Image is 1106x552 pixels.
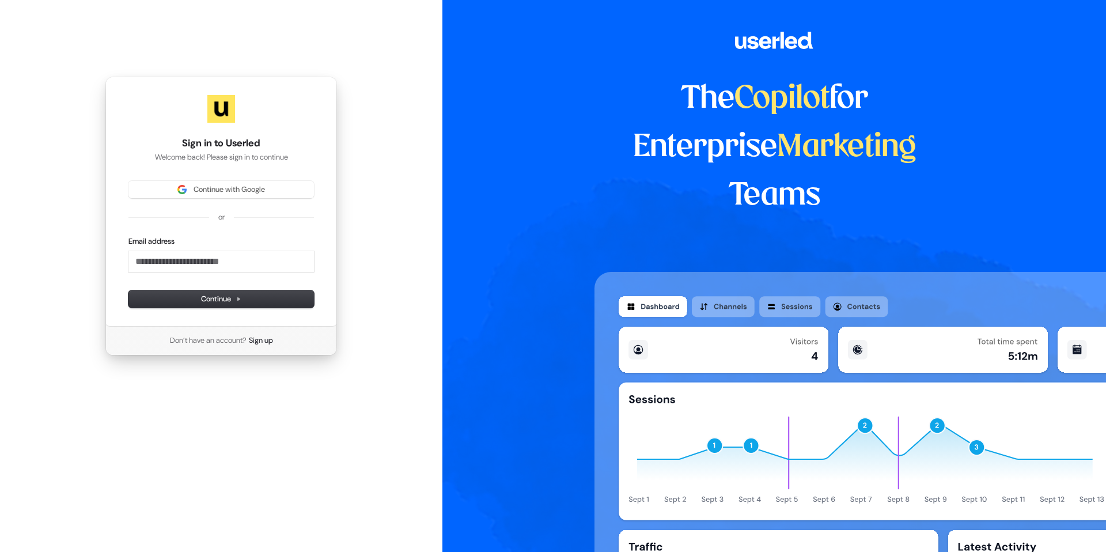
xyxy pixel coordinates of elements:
span: Marketing [777,133,916,162]
span: Copilot [734,84,829,114]
a: Sign up [249,335,273,346]
span: Don’t have an account? [170,335,247,346]
img: Userled [207,95,235,123]
button: Sign in with GoogleContinue with Google [128,181,314,198]
button: Continue [128,290,314,308]
p: Welcome back! Please sign in to continue [128,152,314,162]
img: Sign in with Google [177,185,187,194]
h1: Sign in to Userled [128,137,314,150]
h1: The for Enterprise Teams [594,75,955,220]
span: Continue [201,294,241,304]
span: Continue with Google [194,184,265,195]
p: or [218,212,225,222]
label: Email address [128,236,175,247]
